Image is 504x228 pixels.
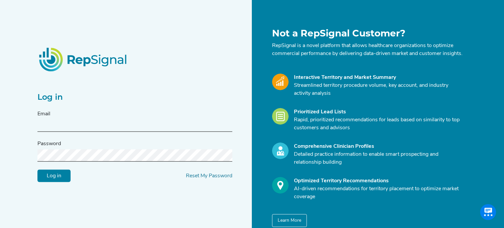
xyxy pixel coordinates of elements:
label: Password [37,140,61,148]
img: Optimize_Icon.261f85db.svg [272,177,289,194]
img: RepSignalLogo.20539ed3.png [31,39,136,79]
h2: Log in [37,92,232,102]
div: Prioritized Lead Lists [294,108,463,116]
p: RepSignal is a novel platform that allows healthcare organizations to optimize commercial perform... [272,42,463,58]
a: Reset My Password [186,173,232,179]
h1: Not a RepSignal Customer? [272,28,463,39]
img: Market_Icon.a700a4ad.svg [272,74,289,90]
p: Streamlined territory procedure volume, key account, and industry activity analysis [294,82,463,97]
p: Detailed practice information to enable smart prospecting and relationship building [294,150,463,166]
button: Learn More [272,214,307,227]
div: Comprehensive Clinician Profiles [294,142,463,150]
p: AI-driven recommendations for territory placement to optimize market coverage [294,185,463,201]
div: Interactive Territory and Market Summary [294,74,463,82]
img: Leads_Icon.28e8c528.svg [272,108,289,125]
img: Profile_Icon.739e2aba.svg [272,142,289,159]
p: Rapid, prioritized recommendations for leads based on similarity to top customers and advisors [294,116,463,132]
label: Email [37,110,50,118]
div: Optimized Territory Recommendations [294,177,463,185]
input: Log in [37,170,71,182]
